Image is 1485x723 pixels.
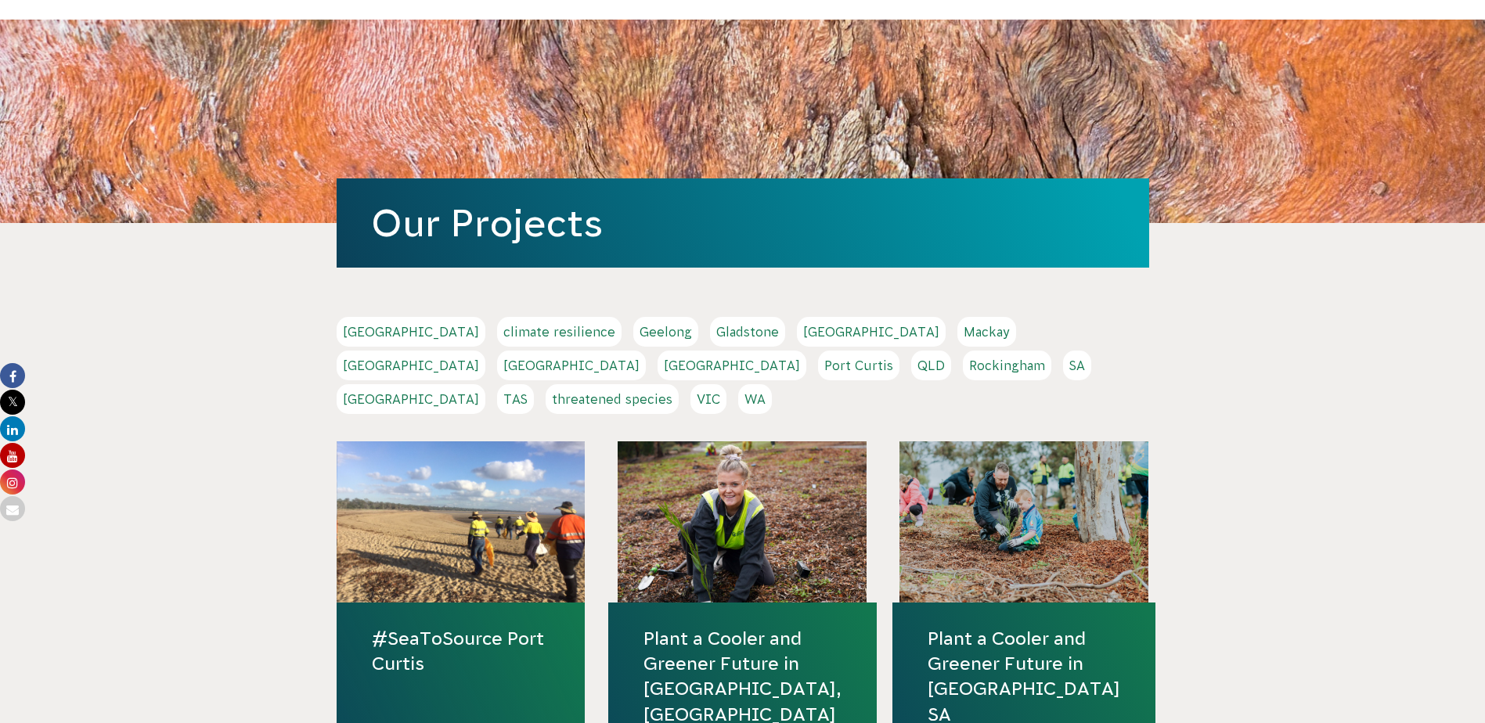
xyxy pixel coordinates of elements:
a: [GEOGRAPHIC_DATA] [797,317,946,347]
a: #SeaToSource Port Curtis [372,626,550,676]
a: QLD [911,351,951,380]
a: [GEOGRAPHIC_DATA] [658,351,806,380]
a: Our Projects [371,202,603,244]
a: climate resilience [497,317,622,347]
a: Mackay [957,317,1016,347]
a: Rockingham [963,351,1051,380]
a: WA [738,384,772,414]
a: Geelong [633,317,698,347]
a: [GEOGRAPHIC_DATA] [337,317,485,347]
a: Gladstone [710,317,785,347]
a: threatened species [546,384,679,414]
a: TAS [497,384,534,414]
a: Port Curtis [818,351,899,380]
a: [GEOGRAPHIC_DATA] [497,351,646,380]
a: [GEOGRAPHIC_DATA] [337,384,485,414]
a: [GEOGRAPHIC_DATA] [337,351,485,380]
a: SA [1063,351,1091,380]
a: VIC [690,384,726,414]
